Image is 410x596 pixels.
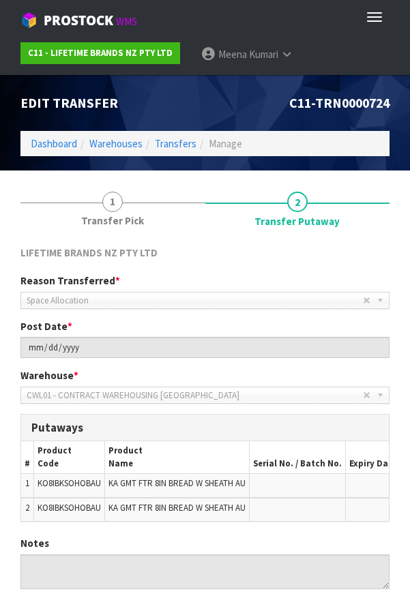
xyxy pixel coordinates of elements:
[20,42,180,64] a: C11 - LIFETIME BRANDS NZ PTY LTD
[20,12,38,29] img: cube-alt.png
[287,192,308,212] span: 2
[108,477,246,489] span: KA GMT FTR 8IN BREAD W SHEATH AU
[250,441,346,473] th: Serial No. / Batch No.
[38,477,101,489] span: KO8IBKSOHOBAU
[28,47,173,59] strong: C11 - LIFETIME BRANDS NZ PTY LTD
[44,12,113,29] span: ProStock
[20,246,158,259] span: LIFETIME BRANDS NZ PTY LTD
[20,368,78,383] label: Warehouse
[25,502,29,513] span: 2
[89,137,143,150] a: Warehouses
[34,441,105,473] th: Product Code
[20,337,390,358] input: Post Date
[105,441,250,473] th: Product Name
[346,441,401,473] th: Expiry Date
[108,502,246,513] span: KA GMT FTR 8IN BREAD W SHEATH AU
[209,137,242,150] span: Manage
[38,502,101,513] span: KO8IBKSOHOBAU
[102,192,123,212] span: 1
[218,48,247,61] span: Meena
[20,273,120,288] label: Reason Transferred
[116,15,137,28] small: WMS
[155,137,196,150] a: Transfers
[27,293,363,309] span: Space Allocation
[289,94,390,111] span: C11-TRN0000724
[20,94,118,111] span: Edit Transfer
[31,421,379,434] h3: Putaways
[20,319,72,333] label: Post Date
[27,387,363,404] span: CWL01 - CONTRACT WAREHOUSING [GEOGRAPHIC_DATA]
[254,214,340,228] span: Transfer Putaway
[21,441,34,473] th: #
[20,536,49,550] label: Notes
[25,477,29,489] span: 1
[81,213,144,228] span: Transfer Pick
[31,137,77,150] a: Dashboard
[249,48,278,61] span: Kumari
